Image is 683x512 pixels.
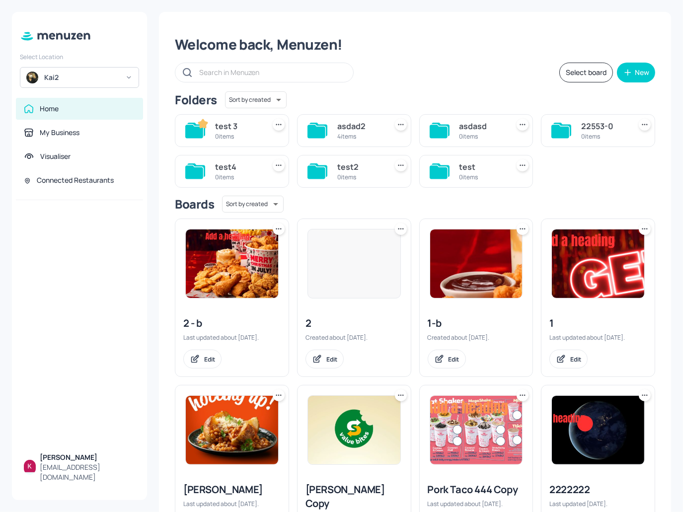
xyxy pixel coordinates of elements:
[204,355,215,364] div: Edit
[552,229,644,298] img: 2025-08-04-1754305660757xv9gr5oquga.jpeg
[549,316,647,330] div: 1
[337,132,383,141] div: 4 items
[459,173,505,181] div: 0 items
[225,90,287,110] div: Sort by created
[183,483,281,497] div: [PERSON_NAME]
[459,161,505,173] div: test
[326,355,337,364] div: Edit
[549,500,647,508] div: Last updated [DATE].
[26,72,38,83] img: avatar
[337,120,383,132] div: asdad2
[308,396,400,464] img: 2025-09-18-1758214637991pr5s0nzly5.jpeg
[183,333,281,342] div: Last updated about [DATE].
[305,316,403,330] div: 2
[428,333,525,342] div: Created about [DATE].
[175,36,655,54] div: Welcome back, Menuzen!
[175,196,214,212] div: Boards
[215,132,261,141] div: 0 items
[40,151,71,161] div: Visualiser
[449,355,459,364] div: Edit
[428,483,525,497] div: Pork Taco 444 Copy
[215,161,261,173] div: test4
[570,355,581,364] div: Edit
[428,500,525,508] div: Last updated about [DATE].
[215,120,261,132] div: test 3
[222,194,284,214] div: Sort by created
[183,316,281,330] div: 2 - b
[40,452,135,462] div: [PERSON_NAME]
[430,229,523,298] img: 2025-08-04-1754305479136vc23vm0j9vr.jpeg
[40,104,59,114] div: Home
[199,65,343,79] input: Search in Menuzen
[37,175,114,185] div: Connected Restaurants
[581,132,627,141] div: 0 items
[549,333,647,342] div: Last updated about [DATE].
[24,460,36,472] img: ALm5wu0uMJs5_eqw6oihenv1OotFdBXgP3vgpp2z_jxl=s96-c
[183,500,281,508] div: Last updated about [DATE].
[305,483,403,511] div: [PERSON_NAME] Copy
[215,173,261,181] div: 0 items
[186,229,278,298] img: 2025-08-04-1754333393155vhvmy2hpzrc.jpeg
[175,92,217,108] div: Folders
[44,73,119,82] div: Kai2
[617,63,655,82] button: New
[459,120,505,132] div: asdasd
[40,128,79,138] div: My Business
[305,333,403,342] div: Created about [DATE].
[581,120,627,132] div: 22553-0
[20,53,139,61] div: Select Location
[40,462,135,482] div: [EMAIL_ADDRESS][DOMAIN_NAME]
[559,63,613,82] button: Select board
[459,132,505,141] div: 0 items
[337,161,383,173] div: test2
[635,69,649,76] div: New
[430,396,523,464] img: 2025-08-09-1754765089600xzyclyutpsk.jpeg
[428,316,525,330] div: 1-b
[186,396,278,464] img: 2025-08-04-17542828874751hy7ke745zt.jpeg
[552,396,644,464] img: 2025-07-31-1753949858356ya9dtfnusbi.jpeg
[337,173,383,181] div: 0 items
[549,483,647,497] div: 2222222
